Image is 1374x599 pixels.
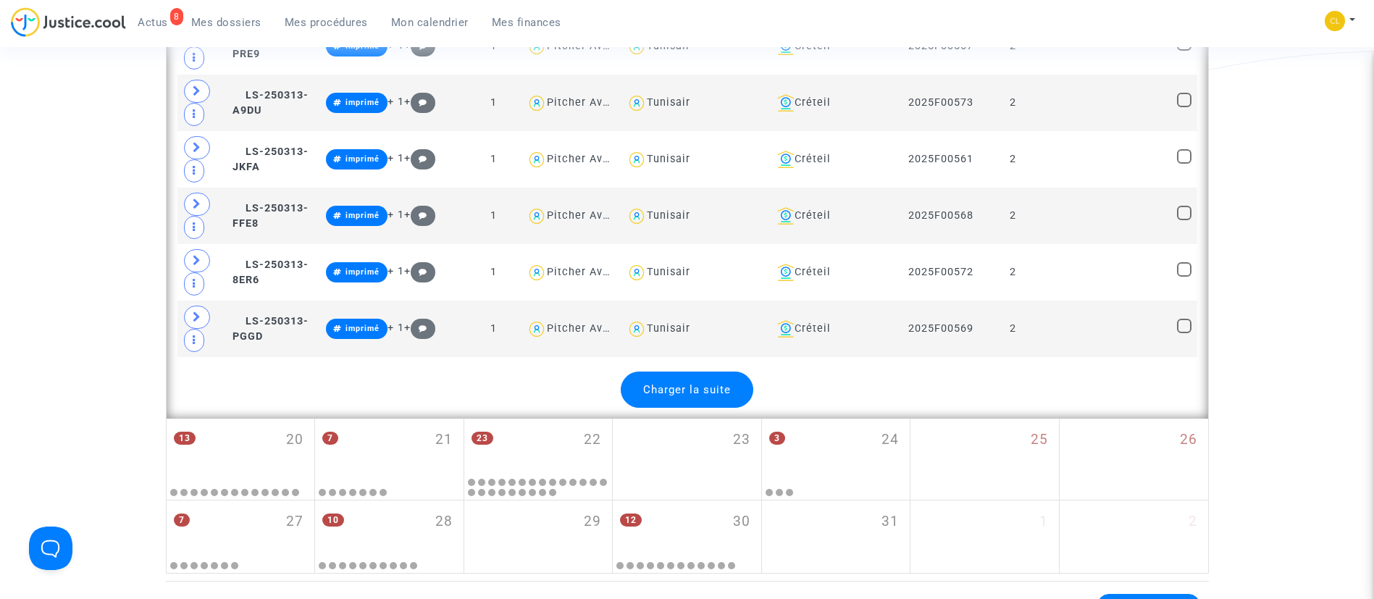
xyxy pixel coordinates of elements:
td: 1 [466,301,521,357]
img: icon-user.svg [627,319,648,340]
div: samedi novembre 1 [910,500,1059,573]
td: 2 [980,301,1046,357]
span: 23 [733,430,750,451]
img: icon-user.svg [527,149,548,170]
td: 1 [466,75,521,131]
div: Tunisair [647,266,690,278]
td: 2025F00569 [902,301,980,357]
div: Créteil [771,207,897,225]
a: 8Actus [126,12,180,33]
div: Tunisair [647,96,690,109]
img: icon-banque.svg [777,207,795,225]
div: Tunisair [647,153,690,165]
img: icon-user.svg [527,262,548,283]
img: icon-banque.svg [777,151,795,168]
div: vendredi octobre 31 [762,500,910,573]
span: + 1 [388,39,404,51]
span: 2 [1189,511,1197,532]
span: 29 [584,511,601,532]
td: 2 [980,188,1046,244]
a: Mes finances [480,12,573,33]
span: imprimé [345,154,380,164]
td: 2 [980,131,1046,188]
span: 12 [620,514,642,527]
div: Pitcher Avocat [547,209,627,222]
div: mercredi octobre 29 [464,500,613,573]
div: lundi octobre 20, 13 events, click to expand [167,419,315,475]
div: lundi octobre 27, 7 events, click to expand [167,500,315,557]
div: dimanche novembre 2 [1060,500,1208,573]
span: LS-250313-8ER6 [233,259,309,287]
span: 20 [286,430,303,451]
span: Actus [138,16,168,29]
span: 13 [174,432,196,445]
div: Pitcher Avocat [547,96,627,109]
span: 30 [733,511,750,532]
div: Créteil [771,151,897,168]
img: icon-banque.svg [777,320,795,338]
span: + [404,152,435,164]
img: icon-user.svg [527,206,548,227]
div: 8 [170,8,183,25]
span: 31 [881,511,899,532]
a: Mes dossiers [180,12,273,33]
td: 2025F00568 [902,188,980,244]
span: Charger la suite [643,383,731,396]
span: imprimé [345,324,380,333]
div: Créteil [771,94,897,112]
span: + 1 [388,209,404,221]
div: jeudi octobre 23 [613,419,761,500]
div: Créteil [771,264,897,281]
span: LS-250313-A9DU [233,89,309,117]
span: + [404,96,435,108]
span: imprimé [345,98,380,107]
span: 27 [286,511,303,532]
span: LS-250313-JKFA [233,146,309,174]
span: 22 [584,430,601,451]
span: imprimé [345,267,380,277]
span: + [404,39,435,51]
span: 24 [881,430,899,451]
a: Mon calendrier [380,12,480,33]
iframe: Help Scout Beacon - Open [29,527,72,570]
img: icon-user.svg [627,206,648,227]
td: 1 [466,244,521,301]
span: Mes procédures [285,16,368,29]
span: + 1 [388,152,404,164]
span: imprimé [345,211,380,220]
span: 7 [322,432,338,445]
td: 2025F00561 [902,131,980,188]
img: icon-user.svg [527,93,548,114]
span: 10 [322,514,344,527]
div: Tunisair [647,209,690,222]
img: 6fca9af68d76bfc0a5525c74dfee314f [1325,11,1345,31]
span: 28 [435,511,453,532]
div: dimanche octobre 26 [1060,419,1208,500]
img: icon-user.svg [527,319,548,340]
span: 23 [472,432,493,445]
div: Pitcher Avocat [547,266,627,278]
div: mardi octobre 21, 7 events, click to expand [315,419,464,475]
img: icon-banque.svg [777,264,795,281]
span: + [404,209,435,221]
td: 2025F00573 [902,75,980,131]
span: + 1 [388,265,404,277]
span: Mes finances [492,16,561,29]
div: Pitcher Avocat [547,153,627,165]
span: + [404,322,435,334]
span: 21 [435,430,453,451]
span: 7 [174,514,190,527]
div: mercredi octobre 22, 23 events, click to expand [464,419,613,475]
img: icon-user.svg [627,93,648,114]
span: Mes dossiers [191,16,261,29]
td: 2025F00572 [902,244,980,301]
span: + 1 [388,96,404,108]
div: samedi octobre 25 [910,419,1059,500]
img: icon-user.svg [627,262,648,283]
span: + [404,265,435,277]
div: Tunisair [647,322,690,335]
span: LS-250313-FFE8 [233,202,309,230]
span: 26 [1180,430,1197,451]
img: icon-banque.svg [777,94,795,112]
td: 2 [980,75,1046,131]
